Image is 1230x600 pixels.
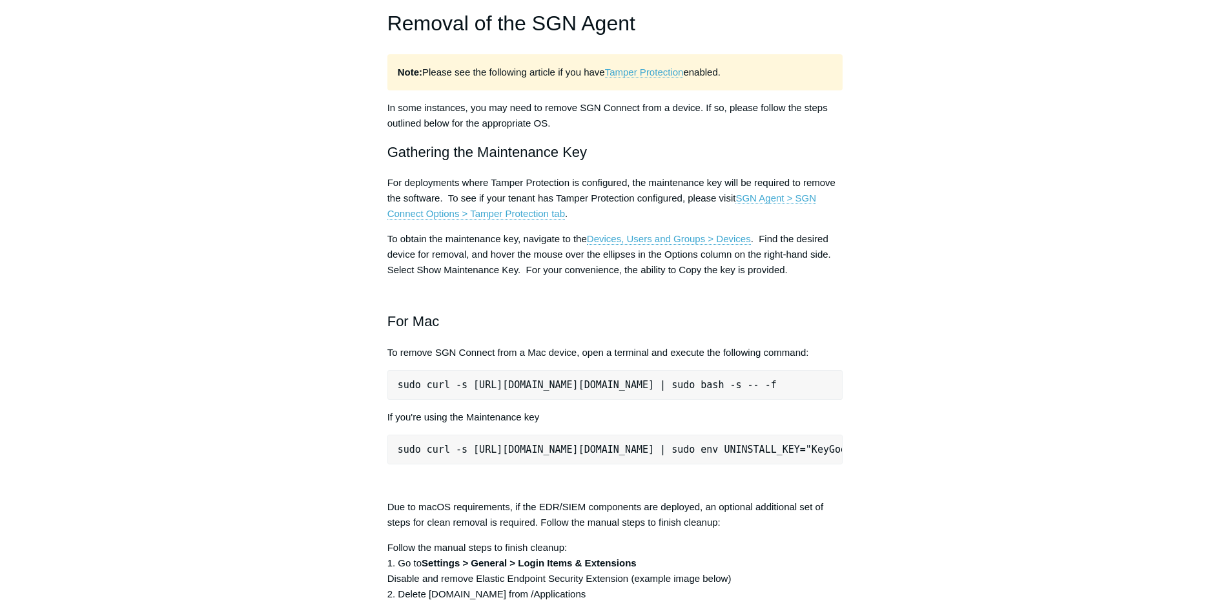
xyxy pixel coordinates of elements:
[387,435,843,464] pre: sudo curl -s [URL][DOMAIN_NAME][DOMAIN_NAME] | sudo env UNINSTALL_KEY="KeyGoesHere" bash -s -- -f
[387,499,843,530] p: Due to macOS requirements, if the EDR/SIEM components are deployed, an optional additional set of...
[387,175,843,222] p: For deployments where Tamper Protection is configured, the maintenance key will be required to re...
[387,370,843,400] pre: sudo curl -s [URL][DOMAIN_NAME][DOMAIN_NAME] | sudo bash -s -- -f
[398,67,721,78] span: Please see the following article if you have enabled.
[387,12,635,35] span: Removal of the SGN Agent
[587,233,751,245] a: Devices, Users and Groups > Devices
[387,409,843,425] p: If you're using the Maintenance key
[398,67,422,78] strong: Note:
[422,557,637,568] strong: Settings > General > Login Items & Extensions
[605,67,684,78] a: Tamper Protection
[387,141,843,163] h2: Gathering the Maintenance Key
[387,345,843,360] p: To remove SGN Connect from a Mac device, open a terminal and execute the following command:
[387,100,843,131] p: In some instances, you may need to remove SGN Connect from a device. If so, please follow the ste...
[387,231,843,278] p: To obtain the maintenance key, navigate to the . Find the desired device for removal, and hover t...
[387,287,843,333] h2: For Mac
